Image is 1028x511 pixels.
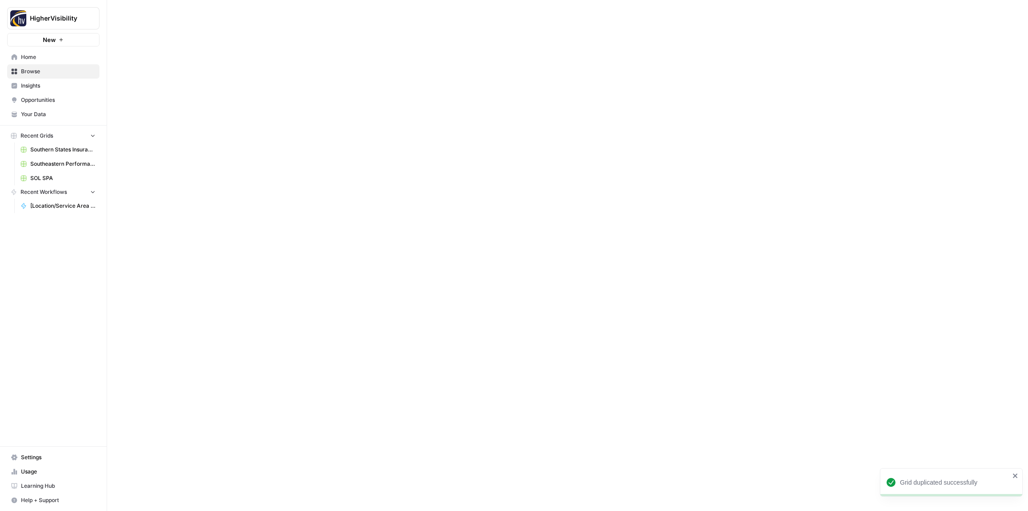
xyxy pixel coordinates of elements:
span: Home [21,53,95,61]
a: Learning Hub [7,479,99,493]
button: New [7,33,99,46]
a: Browse [7,64,99,79]
span: Usage [21,468,95,476]
button: close [1012,472,1019,479]
span: Learning Hub [21,482,95,490]
span: Southern States Insurance [30,146,95,154]
a: Usage [7,465,99,479]
div: Grid duplicated successfully [900,478,1010,487]
span: Your Data [21,110,95,118]
span: Browse [21,67,95,75]
a: Insights [7,79,99,93]
span: Southeastern Performance Apparel [30,160,95,168]
a: Settings [7,450,99,465]
span: HigherVisibility [30,14,84,23]
button: Workspace: HigherVisibility [7,7,99,29]
span: [Location/Service Area Page] Content Brief to Service Page [30,202,95,210]
a: Your Data [7,107,99,121]
button: Recent Workflows [7,185,99,199]
a: SOL SPA [17,171,99,185]
span: Help + Support [21,496,95,504]
span: Settings [21,453,95,461]
button: Help + Support [7,493,99,507]
span: Opportunities [21,96,95,104]
span: Recent Workflows [21,188,67,196]
a: Home [7,50,99,64]
span: Recent Grids [21,132,53,140]
span: SOL SPA [30,174,95,182]
a: Opportunities [7,93,99,107]
button: Recent Grids [7,129,99,142]
span: Insights [21,82,95,90]
a: Southern States Insurance [17,142,99,157]
a: [Location/Service Area Page] Content Brief to Service Page [17,199,99,213]
span: New [43,35,56,44]
a: Southeastern Performance Apparel [17,157,99,171]
img: HigherVisibility Logo [10,10,26,26]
